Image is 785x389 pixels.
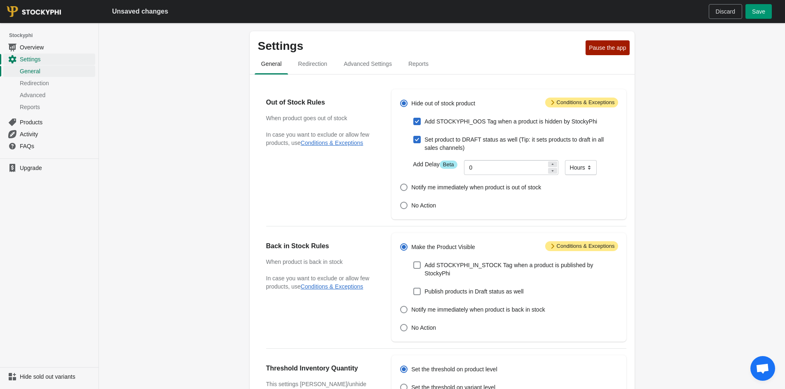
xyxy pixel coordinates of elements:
[3,65,95,77] a: General
[20,79,94,87] span: Redirection
[750,356,775,381] div: Open chat
[20,373,94,381] span: Hide sold out variants
[20,164,94,172] span: Upgrade
[411,305,545,314] span: Notify me immediately when product is back in stock
[709,4,742,19] button: Discard
[266,241,375,251] h2: Back in Stock Rules
[20,142,94,150] span: FAQs
[3,140,95,152] a: FAQs
[3,116,95,128] a: Products
[402,56,435,71] span: Reports
[752,8,765,15] span: Save
[301,140,363,146] button: Conditions & Exceptions
[266,274,375,291] p: In case you want to exclude or allow few products, use
[424,261,618,277] span: Add STOCKYPHI_IN_STOCK Tag when a product is published by StockyPhi
[411,243,475,251] span: Make the Product Visible
[20,67,94,75] span: General
[258,40,583,53] p: Settings
[112,7,168,16] h2: Unsaved changes
[411,365,497,373] span: Set the threshold on product level
[20,43,94,51] span: Overview
[266,98,375,107] h2: Out of Stock Rules
[440,161,457,169] span: Beta
[3,77,95,89] a: Redirection
[589,44,626,51] span: Pause the app
[290,53,335,75] button: redirection
[413,160,457,169] label: Add Delay
[20,91,94,99] span: Advanced
[266,114,375,122] h3: When product goes out of stock
[301,283,363,290] button: Conditions & Exceptions
[3,128,95,140] a: Activity
[9,31,98,40] span: Stockyphi
[255,56,288,71] span: General
[3,162,95,174] a: Upgrade
[266,363,375,373] h2: Threshold Inventory Quantity
[745,4,772,19] button: Save
[20,118,94,126] span: Products
[411,183,541,191] span: Notify me immediately when product is out of stock
[411,324,436,332] span: No Action
[716,8,735,15] span: Discard
[20,103,94,111] span: Reports
[3,371,95,382] a: Hide sold out variants
[266,130,375,147] p: In case you want to exclude or allow few products, use
[424,135,618,152] span: Set product to DRAFT status as well (Tip: it sets products to draft in all sales channels)
[337,56,398,71] span: Advanced Settings
[3,53,95,65] a: Settings
[253,53,290,75] button: general
[424,117,597,126] span: Add STOCKYPHI_OOS Tag when a product is hidden by StockyPhi
[3,101,95,113] a: Reports
[266,258,375,266] h3: When product is back in stock
[3,41,95,53] a: Overview
[545,241,618,251] span: Conditions & Exceptions
[411,201,436,210] span: No Action
[586,40,629,55] button: Pause the app
[411,99,475,107] span: Hide out of stock product
[291,56,334,71] span: Redirection
[20,55,94,63] span: Settings
[545,98,618,107] span: Conditions & Exceptions
[424,287,523,296] span: Publish products in Draft status as well
[20,130,94,138] span: Activity
[400,53,437,75] button: reports
[3,89,95,101] a: Advanced
[335,53,400,75] button: Advanced settings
